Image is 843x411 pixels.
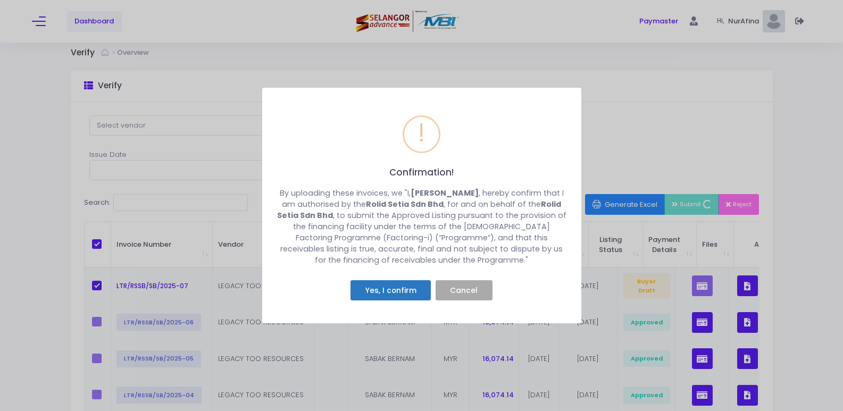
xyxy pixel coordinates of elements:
strong: [PERSON_NAME] [411,188,479,198]
h2: Confirmation! [389,167,454,178]
button: Yes, I confirm [350,280,431,300]
div: By uploading these invoices, we "I, , hereby confirm that I am authorised by the , for and on beh... [276,188,567,267]
strong: Rolid Setia Sdn Bhd [366,199,444,209]
strong: Rolid Setia Sdn Bhd [277,199,562,221]
button: Cancel [436,280,493,300]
